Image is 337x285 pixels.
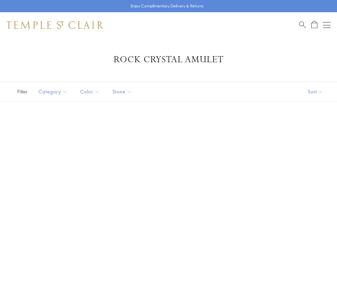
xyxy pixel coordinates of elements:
[293,82,337,101] button: Show sort by
[77,88,104,96] span: Color
[311,21,317,29] a: Open Shopping Bag
[323,21,331,29] button: Open navigation
[6,21,103,29] img: Temple St. Clair
[16,54,321,65] h1: Rock Crystal Amulet
[108,84,137,99] button: Stone
[34,84,72,99] button: Category
[35,88,72,96] span: Category
[75,84,104,99] button: Color
[131,3,203,9] p: Enjoy Complimentary Delivery & Returns
[299,21,306,29] a: Search
[109,88,137,96] span: Stone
